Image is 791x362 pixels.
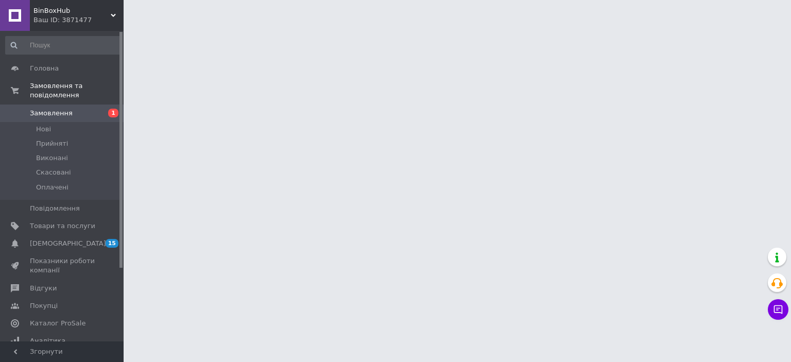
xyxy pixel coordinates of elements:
span: Замовлення [30,109,73,118]
span: Відгуки [30,284,57,293]
span: 15 [106,239,118,248]
span: Прийняті [36,139,68,148]
span: Виконані [36,153,68,163]
span: 1 [108,109,118,117]
input: Пошук [5,36,122,55]
span: Каталог ProSale [30,319,85,328]
span: Аналітика [30,336,65,346]
span: Товари та послуги [30,221,95,231]
span: Замовлення та повідомлення [30,81,124,100]
span: Оплачені [36,183,68,192]
span: Показники роботи компанії [30,256,95,275]
button: Чат з покупцем [768,299,788,320]
span: Скасовані [36,168,71,177]
span: [DEMOGRAPHIC_DATA] [30,239,106,248]
span: Головна [30,64,59,73]
span: Нові [36,125,51,134]
span: Повідомлення [30,204,80,213]
span: Покупці [30,301,58,311]
div: Ваш ID: 3871477 [33,15,124,25]
span: BinBoxHub [33,6,111,15]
